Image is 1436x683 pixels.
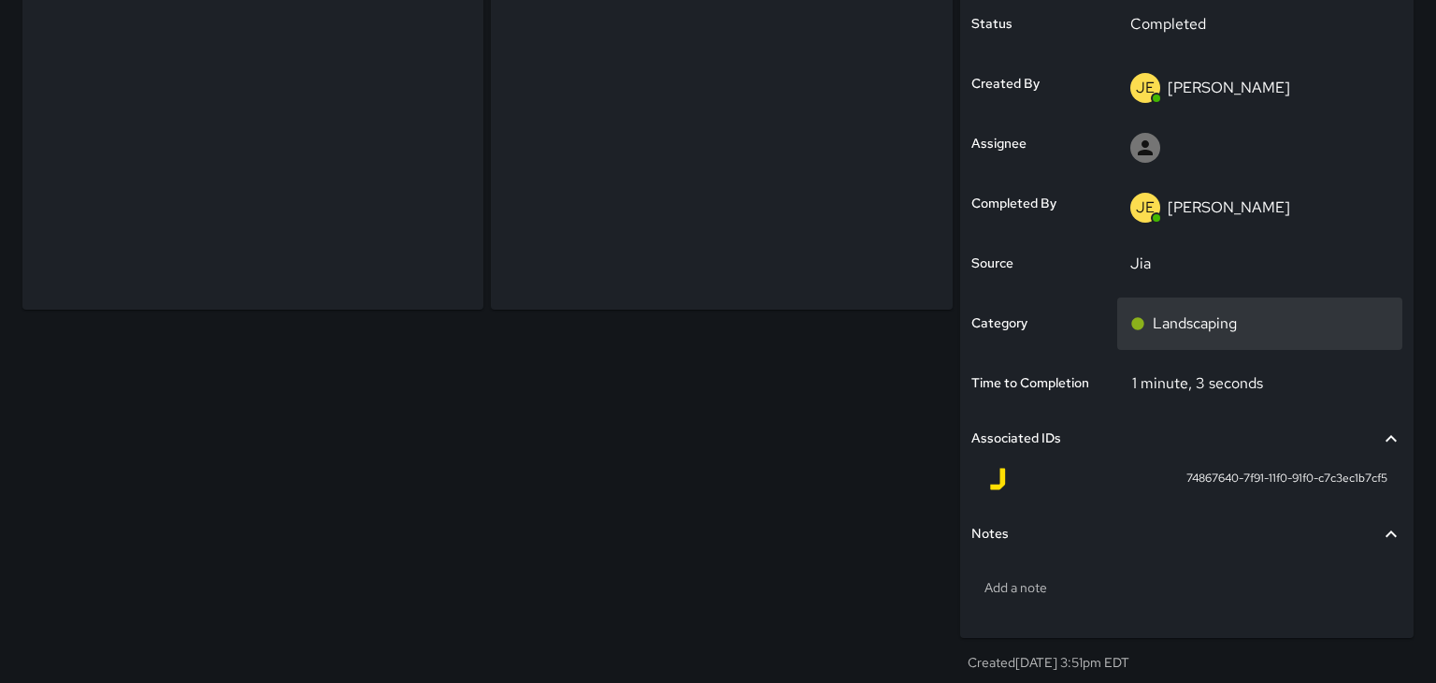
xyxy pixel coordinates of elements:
h6: Created By [971,74,1040,94]
p: Jia [1130,253,1389,275]
h6: Completed By [971,194,1056,214]
h6: Status [971,14,1012,35]
p: Landscaping [1153,312,1237,335]
p: [PERSON_NAME] [1168,78,1290,97]
p: 1 minute, 3 seconds [1132,373,1263,393]
h6: Assignee [971,134,1027,154]
span: 74867640-7f91-11f0-91f0-c7c3ec1b7cf5 [1186,470,1387,488]
h6: Time to Completion [971,373,1089,394]
div: Associated IDs [971,417,1402,460]
p: [PERSON_NAME] [1168,197,1290,217]
p: Add a note [984,578,1389,597]
p: Created [DATE] 3:51pm EDT [968,653,1406,672]
h6: Category [971,313,1027,334]
div: Notes [971,513,1402,556]
p: JE [1136,77,1155,99]
h6: Associated IDs [971,429,1061,449]
p: JE [1136,196,1155,219]
h6: Source [971,254,1013,274]
p: Completed [1130,13,1389,36]
h6: Notes [971,524,1009,545]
